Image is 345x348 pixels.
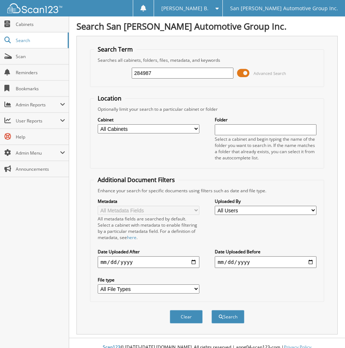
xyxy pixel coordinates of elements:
[215,249,316,255] label: Date Uploaded Before
[308,313,345,348] iframe: Chat Widget
[94,176,179,184] legend: Additional Document Filters
[16,166,65,172] span: Announcements
[76,20,338,32] h1: Search San [PERSON_NAME] Automotive Group Inc.
[16,86,65,92] span: Bookmarks
[98,277,199,283] label: File type
[94,188,320,194] div: Enhance your search for specific documents using filters such as date and file type.
[16,37,64,43] span: Search
[16,21,65,27] span: Cabinets
[7,3,62,13] img: scan123-logo-white.svg
[127,234,136,241] a: here
[16,53,65,60] span: Scan
[98,117,199,123] label: Cabinet
[98,216,199,241] div: All metadata fields are searched by default. Select a cabinet with metadata to enable filtering b...
[98,249,199,255] label: Date Uploaded After
[170,310,203,324] button: Clear
[16,102,60,108] span: Admin Reports
[94,45,136,53] legend: Search Term
[161,6,209,11] span: [PERSON_NAME] B.
[215,256,316,268] input: end
[16,150,60,156] span: Admin Menu
[16,134,65,140] span: Help
[215,198,316,204] label: Uploaded By
[230,6,338,11] span: San [PERSON_NAME] Automotive Group Inc.
[254,71,286,76] span: Advanced Search
[211,310,244,324] button: Search
[94,57,320,63] div: Searches all cabinets, folders, files, metadata, and keywords
[94,106,320,112] div: Optionally limit your search to a particular cabinet or folder
[98,198,199,204] label: Metadata
[16,118,60,124] span: User Reports
[94,94,125,102] legend: Location
[98,256,199,268] input: start
[215,136,316,161] div: Select a cabinet and begin typing the name of the folder you want to search in. If the name match...
[16,69,65,76] span: Reminders
[215,117,316,123] label: Folder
